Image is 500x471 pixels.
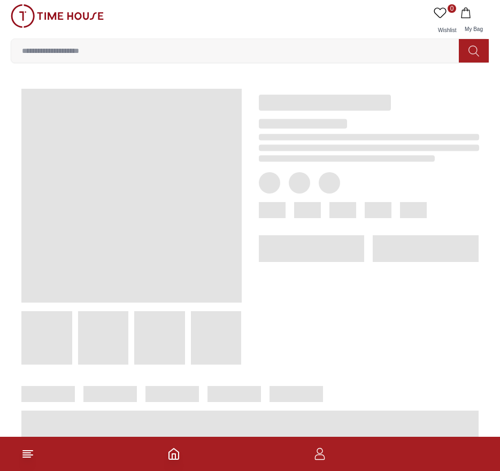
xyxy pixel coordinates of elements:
span: 0 [448,4,456,13]
a: 0Wishlist [432,4,458,38]
button: My Bag [458,4,489,38]
span: My Bag [460,26,487,32]
span: Wishlist [434,27,460,33]
img: ... [11,4,104,28]
a: Home [167,447,180,460]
